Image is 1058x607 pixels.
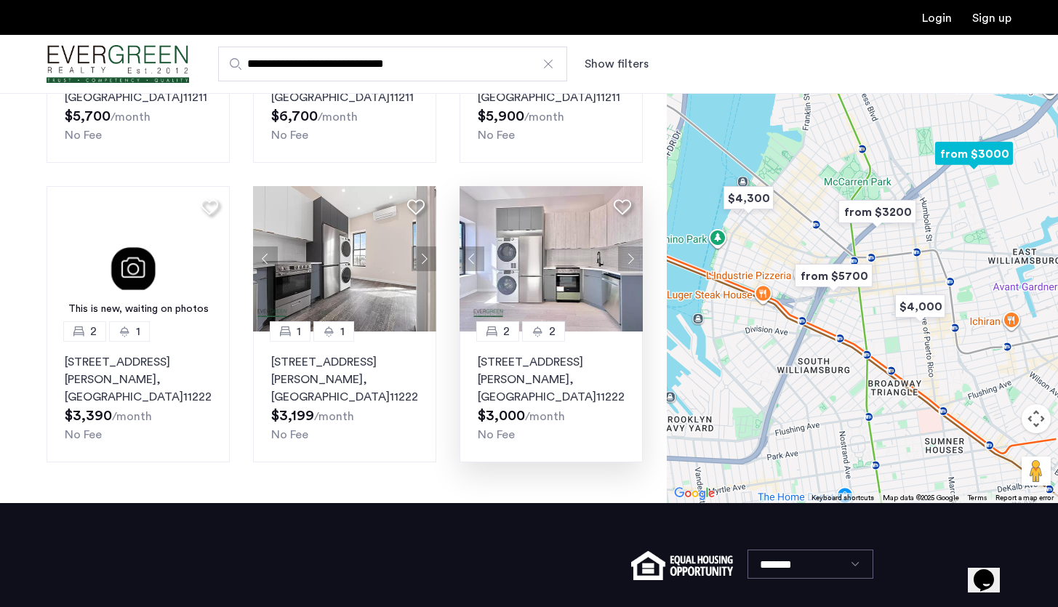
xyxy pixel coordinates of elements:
button: Keyboard shortcuts [811,493,874,503]
iframe: chat widget [968,549,1014,592]
span: 1 [297,323,301,340]
img: equal-housing.png [631,551,732,580]
a: Report a map error [995,493,1054,503]
sub: /month [524,111,564,123]
a: Terms (opens in new tab) [968,493,987,503]
p: [STREET_ADDRESS][PERSON_NAME] 11222 [271,353,418,406]
a: 21[STREET_ADDRESS][PERSON_NAME], [GEOGRAPHIC_DATA]11222No Fee [47,331,230,462]
img: logo [47,37,189,92]
select: Language select [748,550,873,579]
img: Google [670,484,718,503]
div: from $5700 [789,260,878,292]
button: Show or hide filters [585,55,649,73]
span: No Fee [478,129,515,141]
div: from $3200 [833,196,922,228]
sub: /month [525,411,565,422]
a: Cazamio Logo [47,37,189,92]
a: 32[STREET_ADDRESS], [GEOGRAPHIC_DATA]11211No Fee [253,49,436,163]
span: 2 [549,323,556,340]
img: 3.gif [47,186,230,331]
sub: /month [318,111,358,123]
a: 21[STREET_ADDRESS], [GEOGRAPHIC_DATA]11211No Fee [47,49,230,163]
a: Registration [972,12,1011,24]
div: $4,000 [889,290,951,323]
a: 11[STREET_ADDRESS][PERSON_NAME], [GEOGRAPHIC_DATA]11222No Fee [253,331,436,462]
div: This is new, waiting on photos [54,302,223,317]
img: 218_638482808496955263.jpeg [460,186,643,331]
input: Apartment Search [218,47,567,81]
span: No Fee [478,429,515,441]
button: Next apartment [618,246,643,271]
button: Map camera controls [1022,404,1051,433]
button: Previous apartment [460,246,484,271]
span: $5,700 [65,109,111,124]
p: [STREET_ADDRESS][PERSON_NAME] 11222 [65,353,212,406]
span: $3,390 [65,409,112,423]
span: $3,199 [271,409,314,423]
a: 21[STREET_ADDRESS], [GEOGRAPHIC_DATA]11211No Fee [460,49,643,163]
span: 1 [340,323,345,340]
span: No Fee [271,129,308,141]
p: [STREET_ADDRESS][PERSON_NAME] 11222 [478,353,625,406]
a: This is new, waiting on photos [47,186,230,331]
button: Previous apartment [253,246,278,271]
button: Next apartment [412,246,436,271]
sub: /month [112,411,152,422]
img: 218_638464661351598155.jpeg [253,186,436,331]
sub: /month [314,411,354,422]
span: No Fee [271,429,308,441]
span: $5,900 [478,109,524,124]
span: $6,700 [271,109,318,124]
a: Login [922,12,952,24]
sub: /month [111,111,151,123]
span: No Fee [65,429,102,441]
span: 1 [136,323,140,340]
span: Map data ©2025 Google [883,494,959,502]
div: from $3000 [929,137,1019,170]
a: 22[STREET_ADDRESS][PERSON_NAME], [GEOGRAPHIC_DATA]11222No Fee [460,331,643,462]
button: Drag Pegman onto the map to open Street View [1022,457,1051,486]
span: 2 [503,323,510,340]
span: $3,000 [478,409,525,423]
span: 2 [90,323,97,340]
span: No Fee [65,129,102,141]
a: Open this area in Google Maps (opens a new window) [670,484,718,503]
div: $4,300 [718,182,780,214]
